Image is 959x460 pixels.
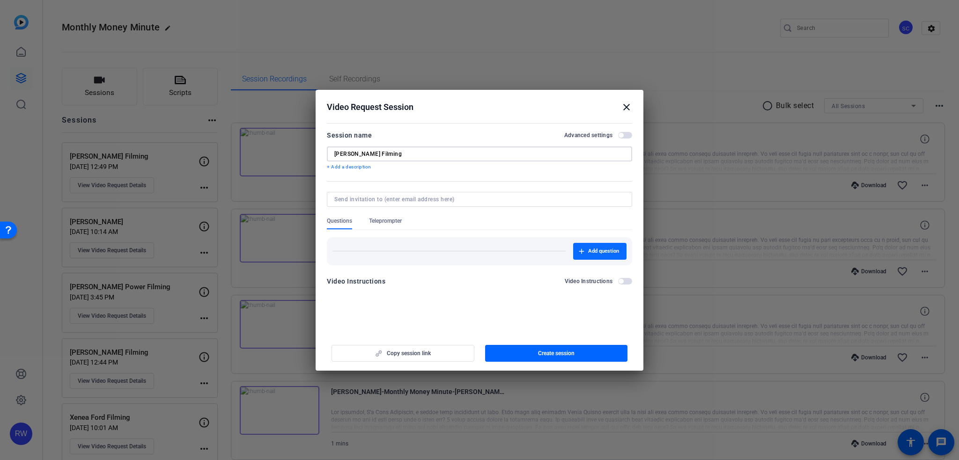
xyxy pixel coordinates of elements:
input: Send invitation to (enter email address here) [334,196,621,203]
span: Questions [327,217,352,225]
h2: Advanced settings [564,131,612,139]
div: Video Instructions [327,276,385,287]
span: Create session [538,350,575,357]
h2: Video Instructions [565,277,613,285]
span: Teleprompter [369,217,402,225]
div: Video Request Session [327,102,632,113]
span: Add question [588,248,619,255]
button: Add question [573,243,627,260]
p: + Add a description [327,163,632,171]
div: Session name [327,130,372,141]
button: Create session [485,345,628,362]
input: Enter Session Name [334,150,625,158]
mat-icon: close [621,102,632,113]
